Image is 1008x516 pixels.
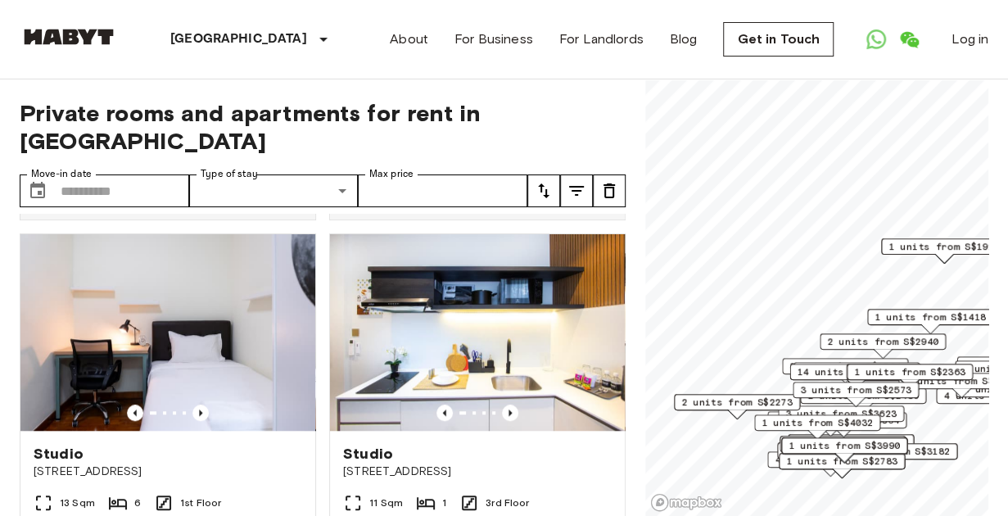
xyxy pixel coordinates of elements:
[330,234,625,431] img: Marketing picture of unit SG-01-110-022-001
[527,174,560,207] button: tune
[881,238,1007,264] div: Map marker
[192,405,209,421] button: Previous image
[170,29,307,49] p: [GEOGRAPHIC_DATA]
[34,444,84,464] span: Studio
[559,29,644,49] a: For Landlords
[762,415,873,430] span: 1 units from S$4032
[785,406,897,421] span: 3 units from S$3623
[838,444,950,459] span: 1 units from S$3182
[180,496,221,510] span: 1st Floor
[390,29,428,49] a: About
[831,443,957,468] div: Map marker
[846,364,972,389] div: Map marker
[20,29,118,45] img: Habyt
[875,310,986,324] span: 1 units from S$1418
[343,444,393,464] span: Studio
[681,395,793,410] span: 2 units from S$2273
[723,22,834,57] a: Get in Touch
[777,442,903,468] div: Map marker
[343,464,612,480] span: [STREET_ADDRESS]
[847,364,973,389] div: Map marker
[888,239,1000,254] span: 1 units from S$1928
[486,496,529,510] span: 3rd Floor
[860,23,893,56] a: Open WhatsApp
[775,452,886,467] span: 4 units from S$1680
[854,364,965,379] span: 1 units from S$2363
[201,167,258,181] label: Type of stay
[369,496,403,510] span: 11 Sqm
[793,362,920,387] div: Map marker
[951,29,988,49] a: Log in
[778,405,904,431] div: Map marker
[789,359,901,373] span: 3 units from S$1764
[867,309,993,334] div: Map marker
[369,167,414,181] label: Max price
[801,363,912,378] span: 3 units from S$3024
[454,29,533,49] a: For Business
[442,496,446,510] span: 1
[60,496,95,510] span: 13 Sqm
[502,405,518,421] button: Previous image
[560,174,593,207] button: tune
[782,358,908,383] div: Map marker
[788,434,914,459] div: Map marker
[754,414,880,440] div: Map marker
[670,29,698,49] a: Blog
[797,364,914,379] span: 14 units from S$2348
[127,405,143,421] button: Previous image
[789,438,900,453] span: 1 units from S$3990
[800,387,926,413] div: Map marker
[31,167,92,181] label: Move-in date
[789,364,921,389] div: Map marker
[779,453,905,478] div: Map marker
[893,23,925,56] a: Open WeChat
[34,464,302,480] span: [STREET_ADDRESS]
[20,99,626,155] span: Private rooms and apartments for rent in [GEOGRAPHIC_DATA]
[820,333,946,359] div: Map marker
[781,437,907,463] div: Map marker
[767,451,893,477] div: Map marker
[800,382,911,397] span: 3 units from S$2573
[827,334,938,349] span: 2 units from S$2940
[436,405,453,421] button: Previous image
[780,412,906,437] div: Map marker
[134,496,141,510] span: 6
[674,394,800,419] div: Map marker
[20,234,315,431] img: Marketing picture of unit SG-01-107-003-001
[793,382,919,407] div: Map marker
[593,174,626,207] button: tune
[780,436,906,461] div: Map marker
[650,493,722,512] a: Mapbox logo
[21,174,54,207] button: Choose date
